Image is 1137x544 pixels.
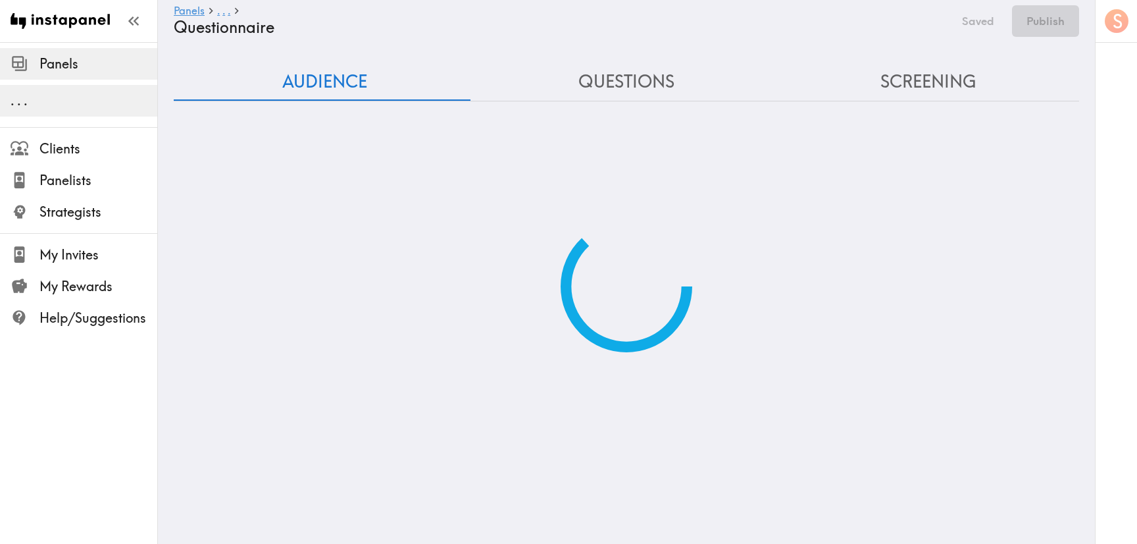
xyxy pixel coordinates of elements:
[39,140,157,158] span: Clients
[217,4,220,17] span: .
[39,55,157,73] span: Panels
[39,309,157,327] span: Help/Suggestions
[174,18,944,37] h4: Questionnaire
[228,4,230,17] span: .
[17,92,21,109] span: .
[39,277,157,296] span: My Rewards
[217,5,230,18] a: ...
[1103,8,1130,34] button: S
[174,5,205,18] a: Panels
[39,203,157,221] span: Strategists
[1113,10,1123,33] span: S
[777,63,1079,101] button: Screening
[174,63,1079,101] div: Questionnaire Audience/Questions/Screening Tab Navigation
[222,4,225,17] span: .
[11,92,14,109] span: .
[174,63,476,101] button: Audience
[24,92,28,109] span: .
[476,63,778,101] button: Questions
[39,246,157,264] span: My Invites
[39,171,157,190] span: Panelists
